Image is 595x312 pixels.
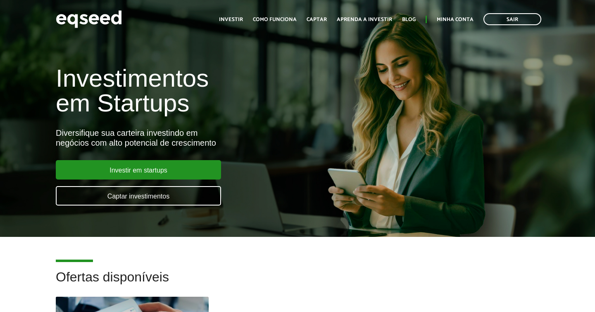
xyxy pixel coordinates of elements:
a: Sair [483,13,541,25]
a: Blog [402,17,416,22]
a: Captar [307,17,327,22]
h2: Ofertas disponíveis [56,270,539,297]
a: Investir [219,17,243,22]
a: Aprenda a investir [337,17,392,22]
a: Como funciona [253,17,297,22]
div: Diversifique sua carteira investindo em negócios com alto potencial de crescimento [56,128,341,148]
h1: Investimentos em Startups [56,66,341,116]
a: Captar investimentos [56,186,221,206]
a: Minha conta [437,17,474,22]
a: Investir em startups [56,160,221,180]
img: EqSeed [56,8,122,30]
